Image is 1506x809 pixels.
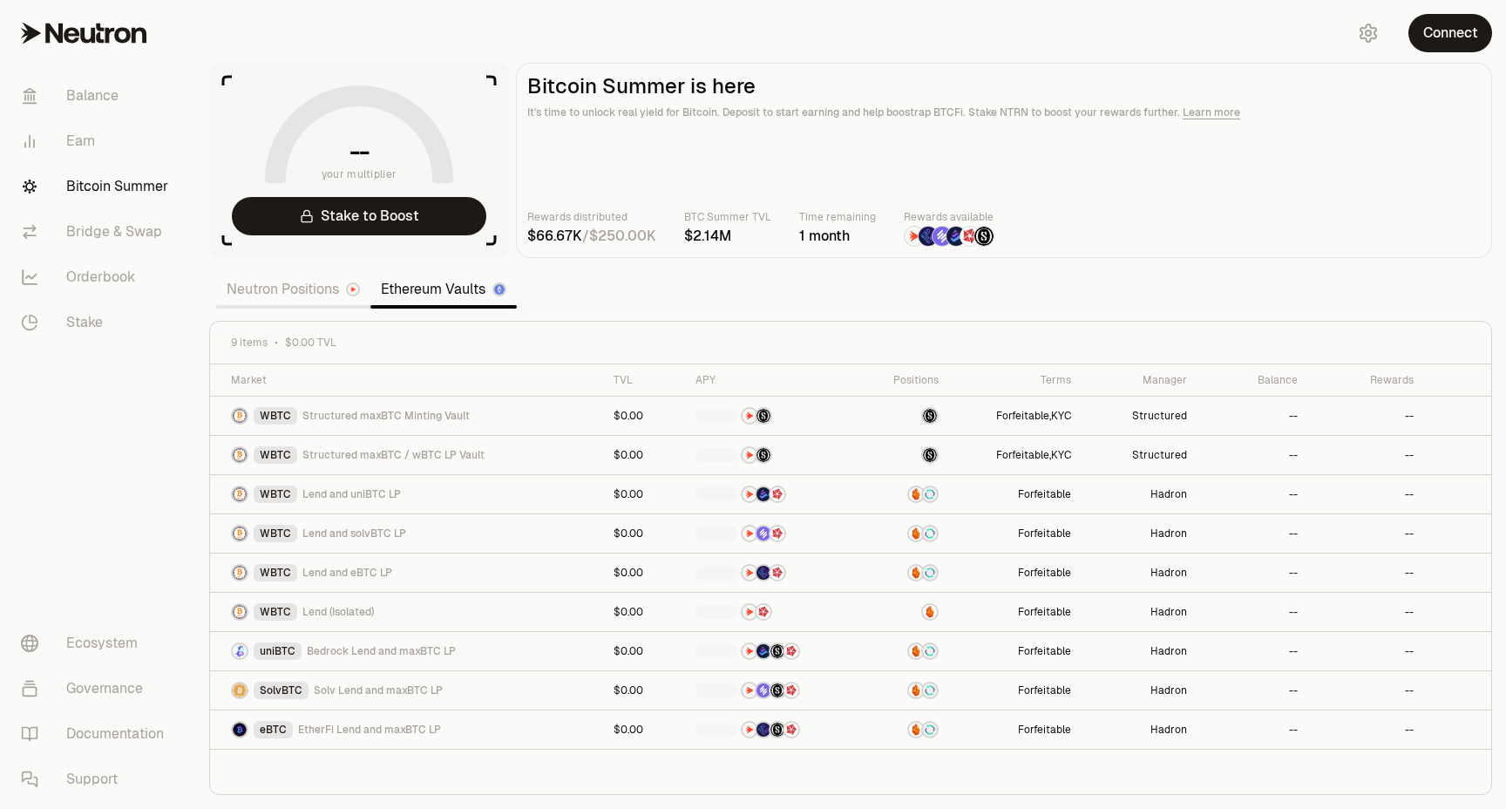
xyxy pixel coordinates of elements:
[996,448,1049,462] button: Forfeitable
[614,644,643,658] div: $0.00
[756,566,770,580] img: EtherFi Points
[254,446,297,464] div: WBTC
[1308,436,1423,474] a: --
[1308,671,1423,710] a: --
[1308,554,1423,592] a: --
[949,397,1082,435] a: Forfeitable,KYC
[685,397,858,435] a: NTRNStructured Points
[1197,710,1308,749] a: --
[527,208,656,226] p: Rewards distributed
[909,683,923,697] img: Amber
[1308,632,1423,670] a: --
[210,514,603,553] a: WBTC LogoWBTCLend and solvBTC LP
[799,208,876,226] p: Time remaining
[756,448,770,462] img: Structured Points
[7,757,188,802] a: Support
[909,723,923,737] img: Amber
[685,475,858,513] a: NTRNBedrock DiamondsMars Fragments
[614,723,643,737] div: $0.00
[1082,397,1198,435] a: Structured
[974,227,994,246] img: Structured Points
[685,436,858,474] a: NTRNStructured Points
[770,723,784,737] img: Structured Points
[210,475,603,513] a: WBTC LogoWBTCLend and uniBTC LP
[770,644,784,658] img: Structured Points
[1308,397,1423,435] a: --
[743,723,756,737] img: NTRN
[370,272,517,307] a: Ethereum Vaults
[923,605,937,619] img: Amber
[743,644,756,658] img: NTRN
[858,593,949,631] a: Amber
[1319,373,1413,387] div: Rewards
[923,644,937,658] img: Supervault
[1183,105,1240,119] a: Learn more
[770,683,784,697] img: Structured Points
[868,603,939,621] button: Amber
[1308,475,1423,513] a: --
[210,436,603,474] a: WBTC LogoWBTCStructured maxBTC / wBTC LP Vault
[949,593,1082,631] a: Forfeitable
[1082,710,1198,749] a: Hadron
[302,487,401,501] span: Lend and uniBTC LP
[254,721,293,738] div: eBTC
[614,409,643,423] div: $0.00
[923,723,937,737] img: Supervault
[685,514,858,553] a: NTRNSolv PointsMars Fragments
[1051,448,1071,462] button: KYC
[233,409,247,423] img: WBTC Logo
[614,527,643,540] div: $0.00
[494,284,505,295] img: Ethereum Logo
[302,605,374,619] span: Lend (Isolated)
[949,554,1082,592] a: Forfeitable
[756,605,770,619] img: Mars Fragments
[1082,671,1198,710] a: Hadron
[254,682,309,699] div: SolvBTC
[1308,514,1423,553] a: --
[302,448,485,462] span: Structured maxBTC / wBTC LP Vault
[685,593,858,631] a: NTRNMars Fragments
[756,723,770,737] img: EtherFi Points
[923,683,937,697] img: Supervault
[231,336,268,350] span: 9 items
[254,486,297,503] div: WBTC
[949,632,1082,670] a: Forfeitable
[743,605,756,619] img: NTRN
[868,446,939,464] button: maxBTC
[7,711,188,757] a: Documentation
[7,119,188,164] a: Earn
[614,448,643,462] div: $0.00
[784,644,798,658] img: Mars Fragments
[233,527,247,540] img: WBTC Logo
[1018,683,1071,697] button: Forfeitable
[298,723,441,737] span: EtherFi Lend and maxBTC LP
[923,527,937,540] img: Supervault
[858,514,949,553] a: AmberSupervault
[7,255,188,300] a: Orderbook
[7,209,188,255] a: Bridge & Swap
[603,593,685,631] a: $0.00
[1018,723,1071,737] button: Forfeitable
[858,632,949,670] a: AmberSupervault
[1051,409,1071,423] button: KYC
[695,446,848,464] button: NTRNStructured Points
[695,373,848,387] div: APY
[254,525,297,542] div: WBTC
[603,436,685,474] a: $0.00
[695,603,848,621] button: NTRNMars Fragments
[233,448,247,462] img: WBTC Logo
[1197,632,1308,670] a: --
[614,373,675,387] div: TVL
[1197,397,1308,435] a: --
[231,373,593,387] div: Market
[1197,671,1308,710] a: --
[909,527,923,540] img: Amber
[868,642,939,660] button: AmberSupervault
[603,514,685,553] a: $0.00
[233,644,247,658] img: uniBTC Logo
[756,487,770,501] img: Bedrock Diamonds
[7,300,188,345] a: Stake
[996,448,1071,462] span: ,
[909,644,923,658] img: Amber
[743,527,756,540] img: NTRN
